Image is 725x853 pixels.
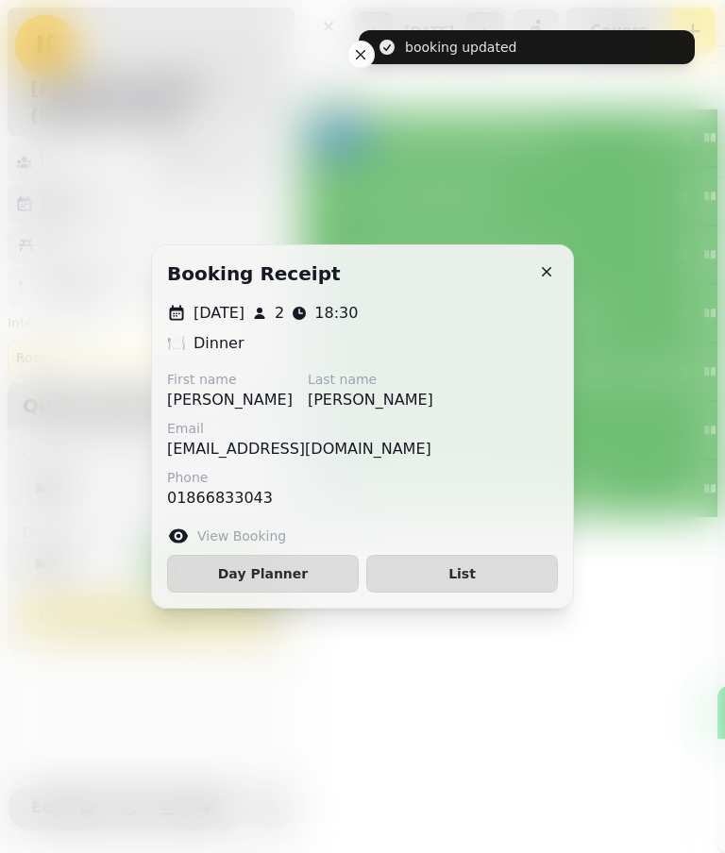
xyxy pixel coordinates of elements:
p: 🍽️ [167,332,186,355]
h2: Booking receipt [167,260,341,287]
p: [PERSON_NAME] [167,389,293,411]
span: List [382,567,542,580]
label: Email [167,419,431,438]
label: First name [167,370,293,389]
p: [PERSON_NAME] [308,389,433,411]
p: Dinner [194,332,244,355]
p: [DATE] [194,302,244,325]
label: Last name [308,370,433,389]
p: [EMAIL_ADDRESS][DOMAIN_NAME] [167,438,431,460]
p: 18:30 [314,302,358,325]
p: 01866833043 [167,487,273,510]
label: Phone [167,468,273,487]
span: Day Planner [183,567,343,580]
label: View Booking [197,527,286,545]
button: List [366,555,558,593]
p: 2 [275,302,284,325]
button: Day Planner [167,555,359,593]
